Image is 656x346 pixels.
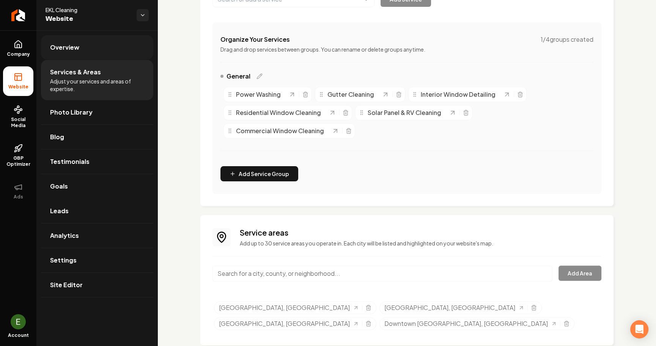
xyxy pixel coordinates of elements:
[227,90,288,99] div: Power Washing
[318,90,382,99] div: Gutter Cleaning
[41,125,153,149] a: Blog
[41,149,153,174] a: Testimonials
[50,132,64,142] span: Blog
[3,99,33,135] a: Social Media
[50,43,79,52] span: Overview
[50,280,83,289] span: Site Editor
[220,46,593,53] p: Drag and drop services between groups. You can rename or delete groups anytime.
[220,35,290,44] h4: Organize Your Services
[41,35,153,60] a: Overview
[227,108,329,117] div: Residential Window Cleaning
[219,319,350,328] span: [GEOGRAPHIC_DATA], [GEOGRAPHIC_DATA]
[11,194,26,200] span: Ads
[219,303,359,312] a: [GEOGRAPHIC_DATA], [GEOGRAPHIC_DATA]
[327,90,374,99] span: Gutter Cleaning
[214,301,601,333] ul: Selected tags
[41,248,153,272] a: Settings
[384,303,515,312] span: [GEOGRAPHIC_DATA], [GEOGRAPHIC_DATA]
[11,314,26,329] button: Open user button
[240,239,601,247] p: Add up to 30 service areas you operate in. Each city will be listed and highlighted on your websi...
[3,116,33,129] span: Social Media
[359,108,449,117] div: Solar Panel & RV Cleaning
[220,166,298,181] button: Add Service Group
[11,9,25,21] img: Rebolt Logo
[41,223,153,248] a: Analytics
[212,266,552,282] input: Search for a city, county, or neighborhood...
[3,176,33,206] button: Ads
[412,90,503,99] div: Interior Window Detailing
[236,90,281,99] span: Power Washing
[50,68,101,77] span: Services & Areas
[541,35,593,44] span: 1 / 4 groups created
[50,206,69,215] span: Leads
[227,126,332,135] div: Commercial Window Cleaning
[384,303,524,312] a: [GEOGRAPHIC_DATA], [GEOGRAPHIC_DATA]
[50,256,77,265] span: Settings
[3,34,33,63] a: Company
[236,108,321,117] span: Residential Window Cleaning
[384,319,557,328] a: Downtown [GEOGRAPHIC_DATA], [GEOGRAPHIC_DATA]
[227,72,250,81] span: General
[384,319,548,328] span: Downtown [GEOGRAPHIC_DATA], [GEOGRAPHIC_DATA]
[5,84,31,90] span: Website
[236,126,324,135] span: Commercial Window Cleaning
[240,227,601,238] h3: Service areas
[3,155,33,167] span: GBP Optimizer
[219,303,350,312] span: [GEOGRAPHIC_DATA], [GEOGRAPHIC_DATA]
[41,199,153,223] a: Leads
[11,314,26,329] img: Eli Lippman
[50,77,144,93] span: Adjust your services and areas of expertise.
[46,14,131,24] span: Website
[421,90,496,99] span: Interior Window Detailing
[50,108,93,117] span: Photo Library
[50,182,68,191] span: Goals
[3,138,33,173] a: GBP Optimizer
[50,231,79,240] span: Analytics
[368,108,441,117] span: Solar Panel & RV Cleaning
[4,51,33,57] span: Company
[630,320,648,338] div: Open Intercom Messenger
[46,6,131,14] span: EKL Cleaning
[41,100,153,124] a: Photo Library
[50,157,90,166] span: Testimonials
[41,174,153,198] a: Goals
[41,273,153,297] a: Site Editor
[219,319,359,328] a: [GEOGRAPHIC_DATA], [GEOGRAPHIC_DATA]
[8,332,29,338] span: Account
